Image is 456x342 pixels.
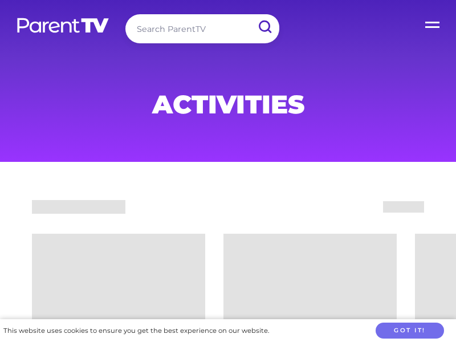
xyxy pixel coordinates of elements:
[17,93,439,116] h1: Activities
[3,325,269,337] div: This website uses cookies to ensure you get the best experience on our website.
[376,323,444,339] button: Got it!
[16,17,110,34] img: parenttv-logo-white.4c85aaf.svg
[250,14,279,40] input: Submit
[125,14,279,43] input: Search ParentTV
